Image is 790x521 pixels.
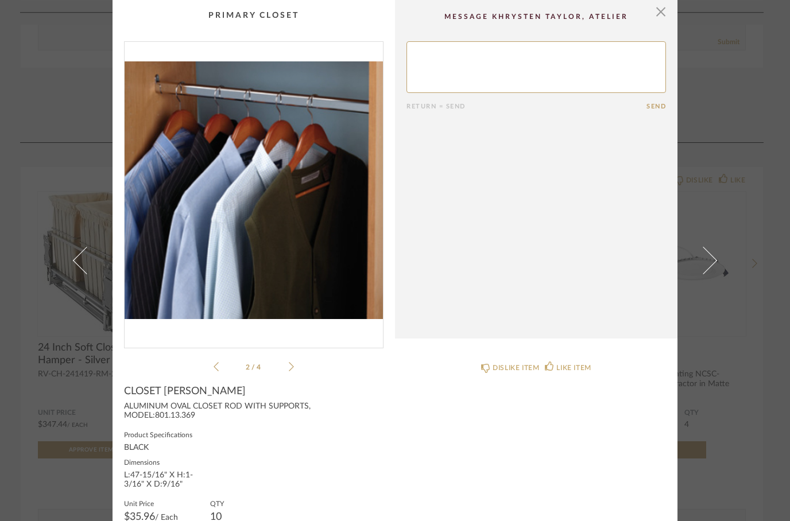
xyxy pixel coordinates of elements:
[124,430,384,439] label: Product Specifications
[493,362,539,374] div: DISLIKE ITEM
[257,364,262,371] span: 4
[124,471,193,489] div: L:47-15/16" X H:1-3/16" X D:9/16"
[124,457,193,466] label: Dimensions
[124,402,384,421] div: ALUMINUM OVAL CLOSET ROD WITH SUPPORTS, MODEL:801.13.369
[646,103,666,110] button: Send
[251,364,257,371] span: /
[210,499,224,508] label: QTY
[406,103,646,110] div: Return = Send
[246,364,251,371] span: 2
[125,42,383,339] div: 1
[124,499,178,508] label: Unit Price
[125,42,383,339] img: cdc714d6-185d-4cf4-9abd-1471156f0d3e_1000x1000.jpg
[124,385,246,398] span: CLOSET [PERSON_NAME]
[124,444,384,453] div: BLACK
[556,362,591,374] div: LIKE ITEM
